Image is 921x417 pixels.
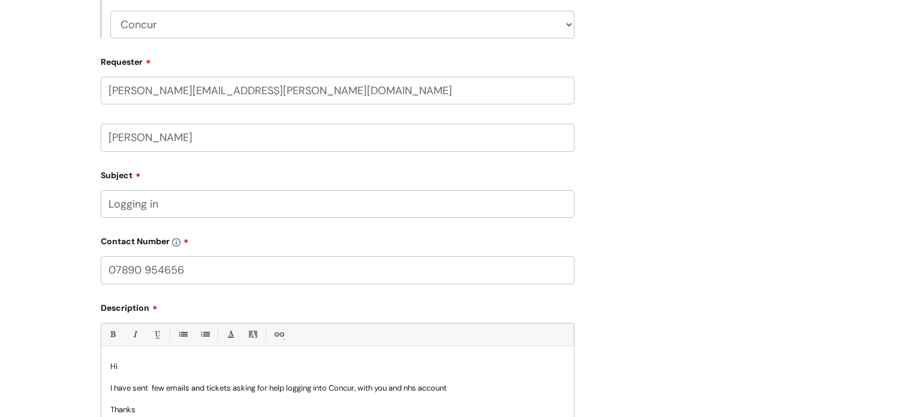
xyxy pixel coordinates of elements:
[271,327,286,342] a: Link
[127,327,142,342] a: Italic (Ctrl-I)
[223,327,238,342] a: Font Color
[149,327,164,342] a: Underline(Ctrl-U)
[197,327,212,342] a: 1. Ordered List (Ctrl-Shift-8)
[101,166,574,181] label: Subject
[101,53,574,67] label: Requester
[105,327,120,342] a: Bold (Ctrl-B)
[245,327,260,342] a: Back Color
[110,404,565,415] p: Thanks
[175,327,190,342] a: • Unordered List (Ctrl-Shift-7)
[110,361,565,372] p: Hi
[101,77,574,104] input: Email
[110,383,565,394] p: I have sent few emails and tickets asking for help logging into Concur, with you and nhs account
[101,299,574,313] label: Description
[101,232,574,247] label: Contact Number
[172,238,180,247] img: info-icon.svg
[101,124,574,151] input: Your Name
